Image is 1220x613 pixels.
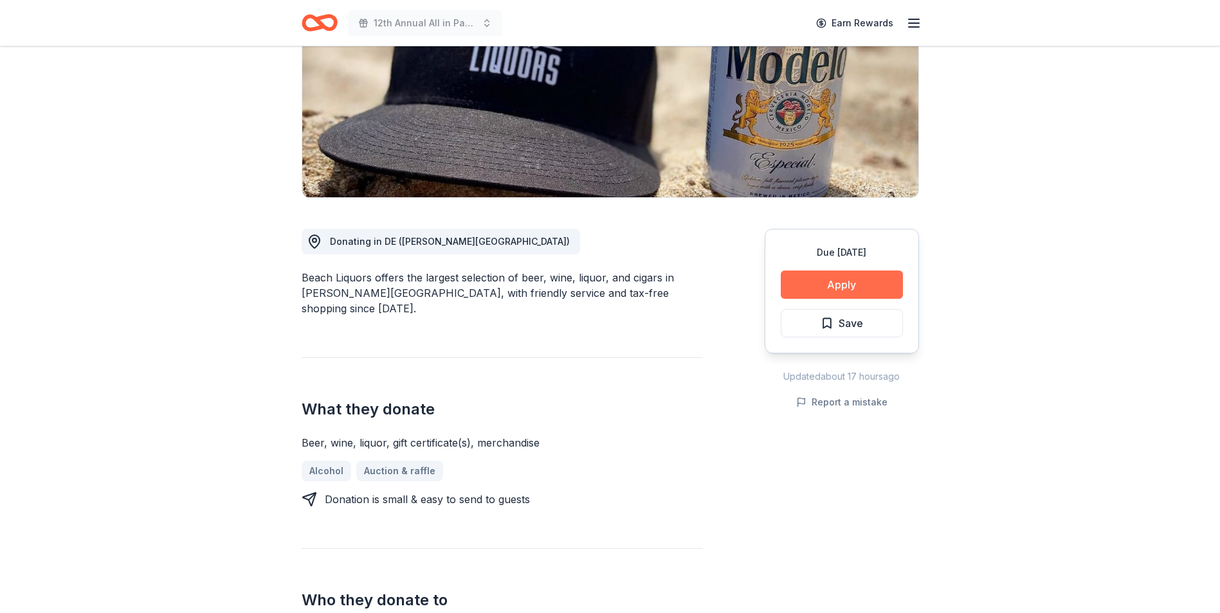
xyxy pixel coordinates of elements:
a: Home [302,8,338,38]
a: Earn Rewards [808,12,901,35]
div: Donation is small & easy to send to guests [325,492,530,507]
a: Auction & raffle [356,461,443,481]
button: Save [781,309,903,337]
a: Alcohol [302,461,351,481]
button: 12th Annual All in Paddle Raffle [348,10,502,36]
h2: Who they donate to [302,590,703,610]
button: Report a mistake [796,395,888,410]
div: Beach Liquors offers the largest selection of beer, wine, liquor, and cigars in [PERSON_NAME][GEO... [302,270,703,316]
div: Updated about 17 hours ago [765,369,919,384]
h2: What they donate [302,399,703,420]
div: Due [DATE] [781,245,903,260]
div: Beer, wine, liquor, gift certificate(s), merchandise [302,435,703,450]
span: Save [839,315,863,332]
span: Donating in DE ([PERSON_NAME][GEOGRAPHIC_DATA]) [330,236,570,247]
button: Apply [781,271,903,299]
span: 12th Annual All in Paddle Raffle [374,15,477,31]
